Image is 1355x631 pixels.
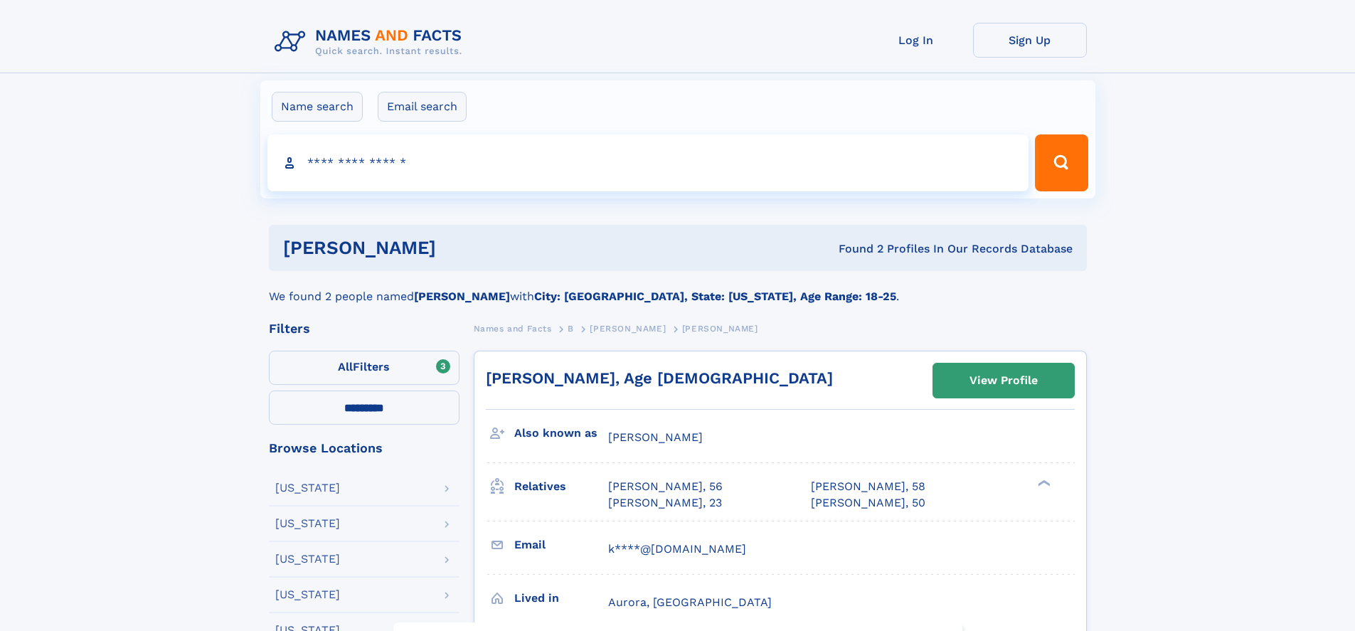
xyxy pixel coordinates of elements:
[338,360,353,373] span: All
[275,589,340,600] div: [US_STATE]
[378,92,467,122] label: Email search
[486,369,833,387] a: [PERSON_NAME], Age [DEMOGRAPHIC_DATA]
[474,319,552,337] a: Names and Facts
[682,324,758,334] span: [PERSON_NAME]
[267,134,1029,191] input: search input
[514,533,608,557] h3: Email
[1034,479,1051,488] div: ❯
[283,239,637,257] h1: [PERSON_NAME]
[1035,134,1088,191] button: Search Button
[973,23,1087,58] a: Sign Up
[608,495,722,511] a: [PERSON_NAME], 23
[514,421,608,445] h3: Also known as
[811,495,925,511] a: [PERSON_NAME], 50
[269,442,459,455] div: Browse Locations
[608,595,772,609] span: Aurora, [GEOGRAPHIC_DATA]
[590,319,666,337] a: [PERSON_NAME]
[568,319,574,337] a: B
[933,364,1074,398] a: View Profile
[514,586,608,610] h3: Lived in
[608,479,723,494] a: [PERSON_NAME], 56
[637,241,1073,257] div: Found 2 Profiles In Our Records Database
[269,271,1087,305] div: We found 2 people named with .
[414,290,510,303] b: [PERSON_NAME]
[859,23,973,58] a: Log In
[969,364,1038,397] div: View Profile
[269,23,474,61] img: Logo Names and Facts
[568,324,574,334] span: B
[608,430,703,444] span: [PERSON_NAME]
[514,474,608,499] h3: Relatives
[275,482,340,494] div: [US_STATE]
[275,553,340,565] div: [US_STATE]
[272,92,363,122] label: Name search
[534,290,896,303] b: City: [GEOGRAPHIC_DATA], State: [US_STATE], Age Range: 18-25
[811,479,925,494] a: [PERSON_NAME], 58
[275,518,340,529] div: [US_STATE]
[269,351,459,385] label: Filters
[269,322,459,335] div: Filters
[590,324,666,334] span: [PERSON_NAME]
